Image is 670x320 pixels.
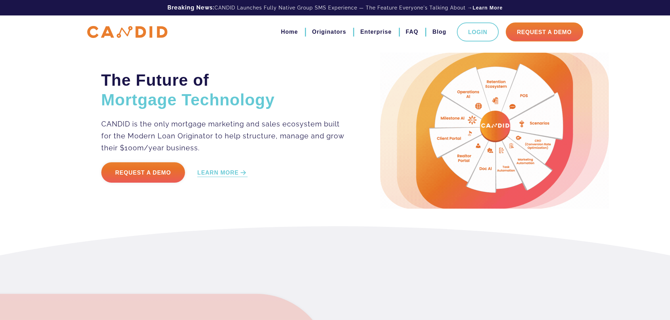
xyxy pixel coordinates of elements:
[506,22,583,41] a: Request A Demo
[281,26,298,38] a: Home
[312,26,346,38] a: Originators
[473,4,503,11] a: Learn More
[457,22,499,41] a: Login
[360,26,391,38] a: Enterprise
[101,118,345,154] p: CANDID is the only mortgage marketing and sales ecosystem built for the Modern Loan Originator to...
[101,162,185,183] a: Request a Demo
[406,26,419,38] a: FAQ
[197,169,248,177] a: LEARN MORE
[432,26,446,38] a: Blog
[87,26,167,38] img: CANDID APP
[101,70,345,110] h2: The Future of
[380,53,609,209] img: Candid Hero Image
[101,91,275,109] span: Mortgage Technology
[167,4,215,11] b: Breaking News:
